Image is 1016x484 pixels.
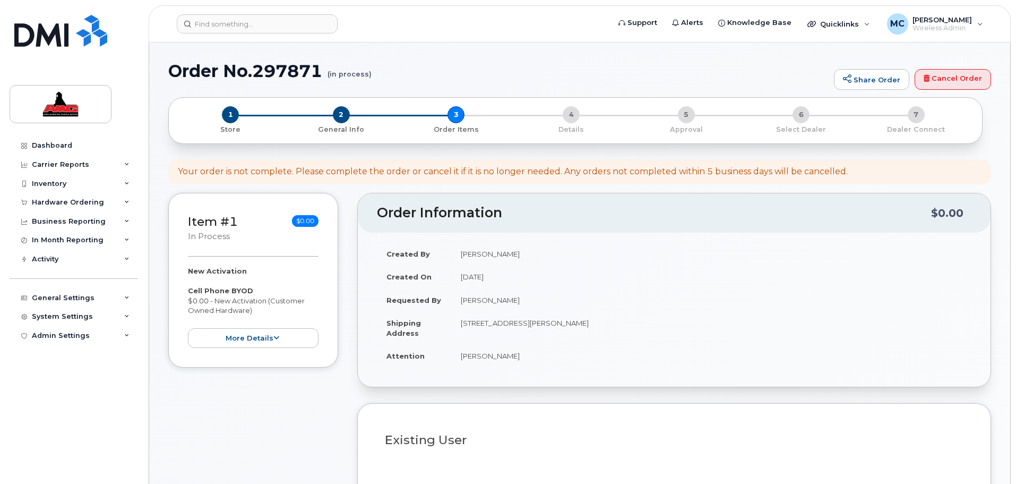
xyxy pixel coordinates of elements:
a: Item #1 [188,214,238,229]
strong: Shipping Address [386,319,421,337]
span: 2 [333,106,350,123]
h1: Order No.297871 [168,62,829,80]
div: $0.00 - New Activation (Customer Owned Hardware) [188,266,318,348]
a: 1 Store [177,123,284,134]
td: [DATE] [451,265,971,288]
p: Store [182,125,280,134]
td: [STREET_ADDRESS][PERSON_NAME] [451,311,971,344]
span: $0.00 [292,215,318,227]
strong: Created By [386,250,430,258]
td: [PERSON_NAME] [451,288,971,312]
h3: Existing User [385,434,963,447]
a: 2 General Info [284,123,399,134]
a: Share Order [834,69,909,90]
small: (in process) [328,62,372,78]
strong: Cell Phone BYOD [188,286,253,295]
h2: Order Information [377,206,931,220]
p: General Info [288,125,395,134]
strong: Created On [386,273,432,281]
div: Your order is not complete. Please complete the order or cancel it if it is no longer needed. Any... [178,166,848,178]
strong: New Activation [188,267,247,275]
div: $0.00 [931,203,963,223]
td: [PERSON_NAME] [451,242,971,266]
td: [PERSON_NAME] [451,344,971,368]
small: in process [188,232,230,241]
strong: Attention [386,352,425,360]
strong: Requested By [386,296,441,304]
span: 1 [222,106,239,123]
a: Cancel Order [915,69,991,90]
button: more details [188,328,318,348]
